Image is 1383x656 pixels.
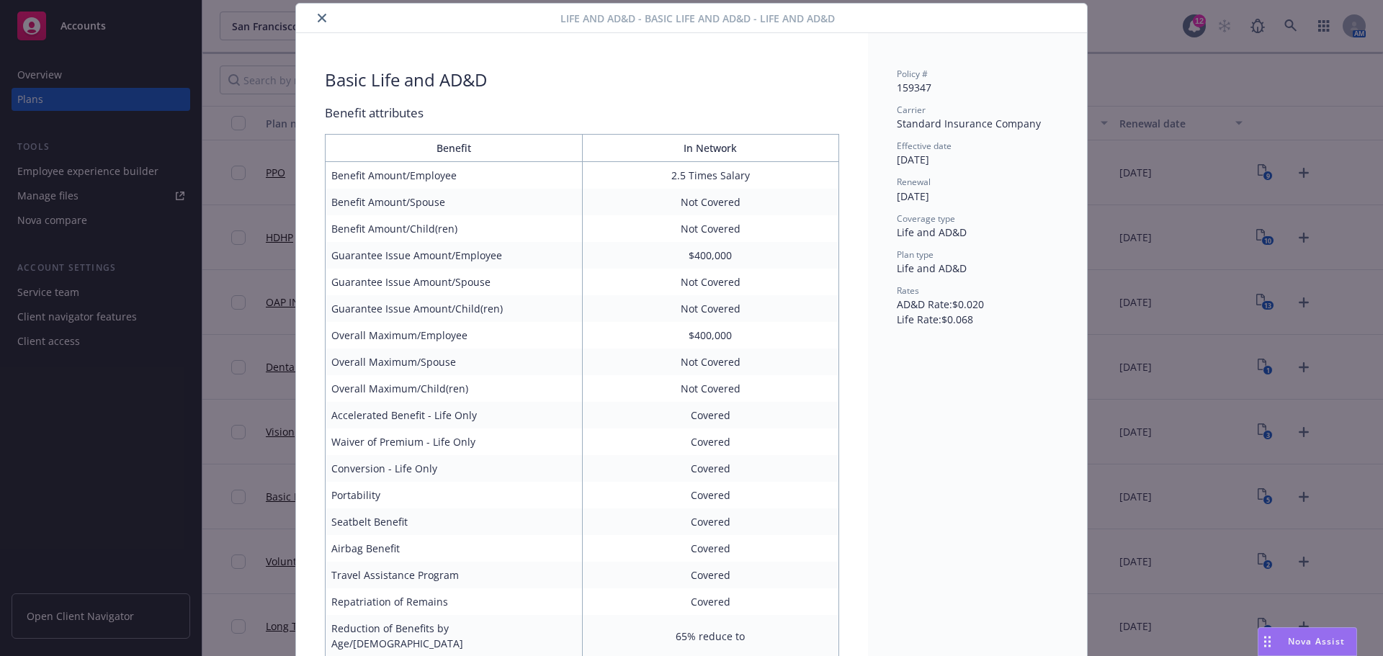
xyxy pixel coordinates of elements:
[1288,635,1345,647] span: Nova Assist
[582,242,839,269] td: $400,000
[897,152,1058,167] div: [DATE]
[582,402,839,428] td: Covered
[326,215,583,242] td: Benefit Amount/Child(ren)
[897,284,919,297] span: Rates
[326,428,583,455] td: Waiver of Premium - Life Only
[582,295,839,322] td: Not Covered
[582,135,839,162] th: In Network
[897,104,926,116] span: Carrier
[897,225,1058,240] div: Life and AD&D
[582,189,839,215] td: Not Covered
[326,562,583,588] td: Travel Assistance Program
[897,116,1058,131] div: Standard Insurance Company
[897,80,1058,95] div: 159347
[582,162,839,189] td: 2.5 Times Salary
[326,588,583,615] td: Repatriation of Remains
[313,9,331,27] button: close
[326,322,583,349] td: Overall Maximum/Employee
[560,11,835,26] span: Life and AD&D - Basic Life and AD&D - Life and AD&D
[326,349,583,375] td: Overall Maximum/Spouse
[326,508,583,535] td: Seatbelt Benefit
[326,295,583,322] td: Guarantee Issue Amount/Child(ren)
[897,68,928,80] span: Policy #
[897,297,1058,312] div: AD&D Rate : $0.020
[582,482,839,508] td: Covered
[582,215,839,242] td: Not Covered
[582,322,839,349] td: $400,000
[897,261,1058,276] div: Life and AD&D
[326,162,583,189] td: Benefit Amount/Employee
[582,269,839,295] td: Not Covered
[1258,628,1276,655] div: Drag to move
[326,242,583,269] td: Guarantee Issue Amount/Employee
[326,482,583,508] td: Portability
[326,269,583,295] td: Guarantee Issue Amount/Spouse
[582,428,839,455] td: Covered
[582,535,839,562] td: Covered
[326,455,583,482] td: Conversion - Life Only
[582,562,839,588] td: Covered
[897,212,955,225] span: Coverage type
[897,312,1058,327] div: Life Rate : $0.068
[326,375,583,402] td: Overall Maximum/Child(ren)
[897,189,1058,204] div: [DATE]
[326,189,583,215] td: Benefit Amount/Spouse
[326,535,583,562] td: Airbag Benefit
[325,68,487,92] div: Basic Life and AD&D
[582,349,839,375] td: Not Covered
[582,508,839,535] td: Covered
[582,375,839,402] td: Not Covered
[582,455,839,482] td: Covered
[897,176,931,188] span: Renewal
[1258,627,1357,656] button: Nova Assist
[326,135,583,162] th: Benefit
[582,588,839,615] td: Covered
[897,140,952,152] span: Effective date
[325,104,839,122] div: Benefit attributes
[897,248,934,261] span: Plan type
[326,402,583,428] td: Accelerated Benefit - Life Only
